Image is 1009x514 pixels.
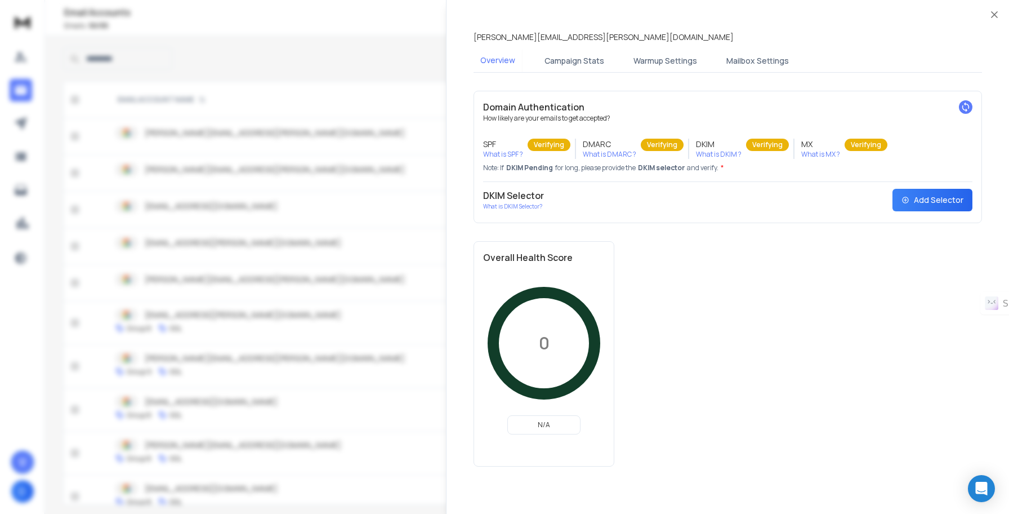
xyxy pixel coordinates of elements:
h3: DKIM [696,139,742,150]
div: Verifying [641,139,684,151]
h2: Overall Health Score [483,251,605,264]
p: What is DKIM Selector? [483,202,544,211]
button: Warmup Settings [627,48,704,73]
h3: MX [801,139,840,150]
p: What is DMARC ? [583,150,636,159]
button: Mailbox Settings [720,48,796,73]
p: How likely are your emails to get accepted? [483,114,972,123]
p: N/A [512,420,575,429]
div: Verifying [845,139,887,151]
p: What is DKIM ? [696,150,742,159]
button: Campaign Stats [538,48,611,73]
p: Note: If for long, please provide the and verify. [483,163,972,172]
div: Verifying [746,139,789,151]
h2: Domain Authentication [483,100,972,114]
button: Overview [474,48,522,74]
h2: DKIM Selector [483,189,544,202]
p: What is SPF ? [483,150,523,159]
button: Add Selector [892,189,972,211]
p: [PERSON_NAME][EMAIL_ADDRESS][PERSON_NAME][DOMAIN_NAME] [474,32,734,43]
div: Open Intercom Messenger [968,475,995,502]
span: DKIM selector [638,163,685,172]
h3: SPF [483,139,523,150]
p: What is MX ? [801,150,840,159]
span: DKIM Pending [506,163,553,172]
h3: DMARC [583,139,636,150]
div: Verifying [528,139,570,151]
p: 0 [539,333,550,353]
